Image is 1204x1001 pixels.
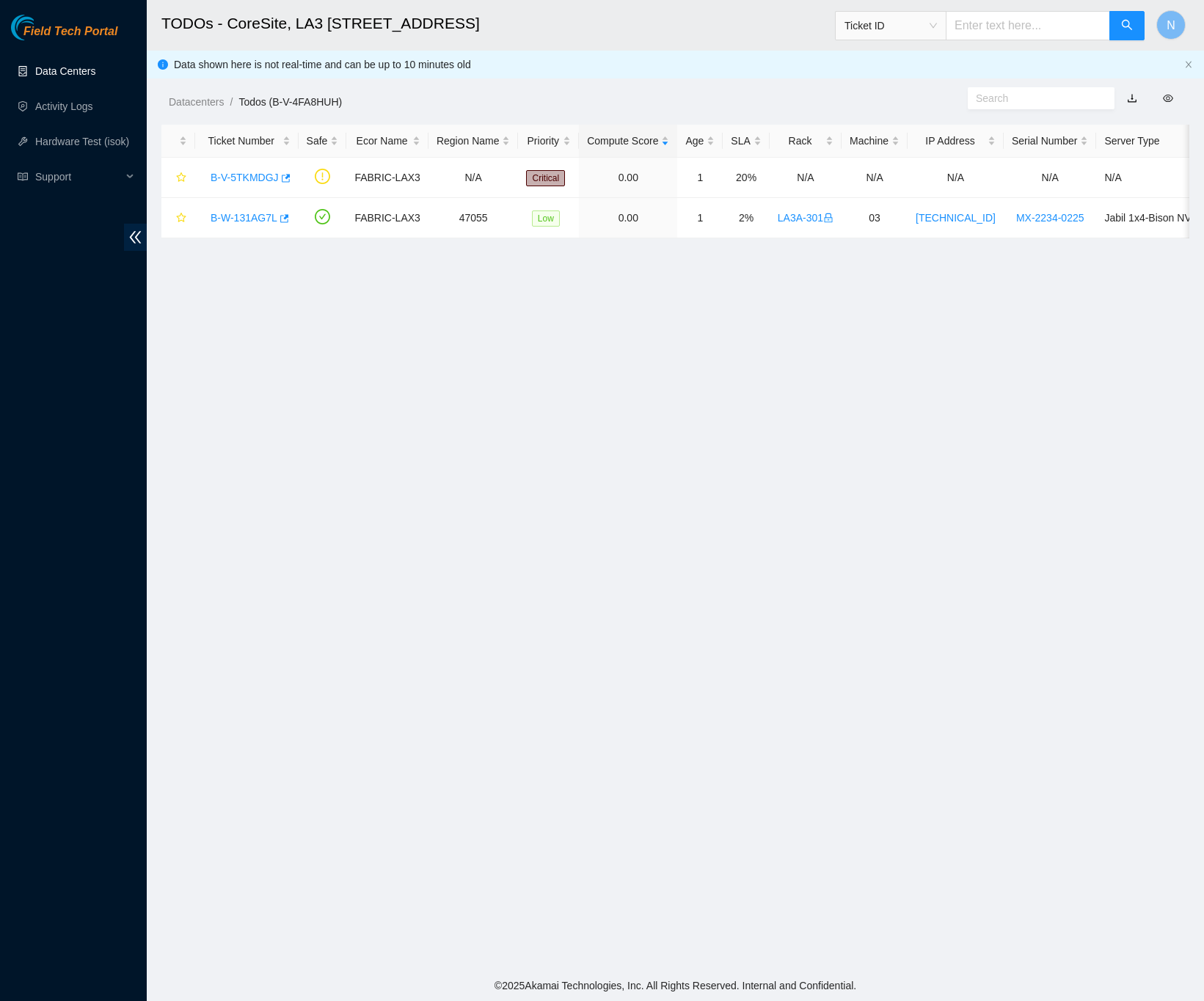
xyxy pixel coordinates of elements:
span: close [1184,60,1193,69]
a: B-W-131AG7L [211,212,277,224]
span: read [18,172,28,182]
span: lock [823,213,833,223]
a: Datacenters [169,96,224,108]
td: N/A [908,158,1004,198]
td: N/A [842,158,908,198]
a: Hardware Test (isok) [35,136,129,147]
span: Critical [526,170,565,186]
a: Activity Logs [35,100,93,112]
td: 2% [723,198,769,238]
span: eye [1163,93,1173,103]
td: 1 [677,198,723,238]
a: [TECHNICAL_ID] [916,212,996,224]
a: Todos (B-V-4FA8HUH) [238,96,342,108]
img: Akamai Technologies [11,15,74,40]
td: 03 [842,198,908,238]
a: Data Centers [35,65,95,77]
input: Search [976,90,1095,106]
button: search [1109,11,1145,40]
td: FABRIC-LAX3 [346,198,428,238]
span: search [1121,19,1133,33]
span: exclamation-circle [315,169,330,184]
button: star [169,206,187,230]
span: Low [532,210,560,227]
td: FABRIC-LAX3 [346,158,428,198]
td: N/A [770,158,842,198]
a: MX-2234-0225 [1016,212,1084,224]
span: double-left [124,224,147,251]
td: 20% [723,158,769,198]
span: Field Tech Portal [23,25,117,39]
a: LA3A-301lock [778,212,833,224]
button: star [169,166,187,189]
span: Ticket ID [844,15,937,37]
td: 1 [677,158,723,198]
td: 47055 [428,198,519,238]
span: N [1167,16,1175,34]
td: 0.00 [579,158,677,198]
td: N/A [1004,158,1096,198]
button: N [1156,10,1186,40]
span: star [176,172,186,184]
button: download [1116,87,1148,110]
td: N/A [428,158,519,198]
footer: © 2025 Akamai Technologies, Inc. All Rights Reserved. Internal and Confidential. [147,970,1204,1001]
button: close [1184,60,1193,70]
span: Support [35,162,122,191]
a: B-V-5TKMDGJ [211,172,279,183]
a: Akamai TechnologiesField Tech Portal [11,26,117,45]
input: Enter text here... [946,11,1110,40]
span: / [230,96,233,108]
span: star [176,213,186,224]
a: download [1127,92,1137,104]
span: check-circle [315,209,330,224]
td: 0.00 [579,198,677,238]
